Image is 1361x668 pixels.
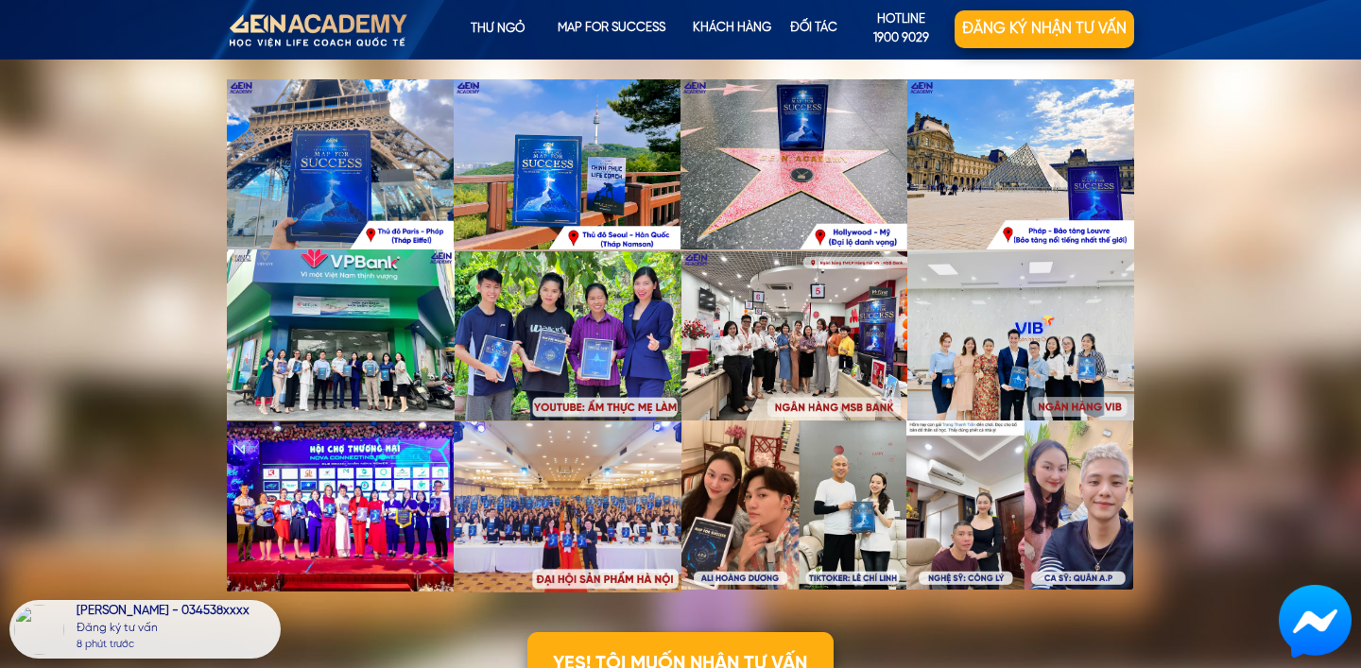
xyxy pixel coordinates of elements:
[849,10,955,48] a: hotline1900 9029
[77,621,276,637] div: Đăng ký tư vấn
[440,10,556,48] p: Thư ngỏ
[77,637,134,654] div: 8 phút trước
[955,10,1134,48] p: Đăng ký nhận tư vấn
[77,605,276,621] div: [PERSON_NAME] - 034538xxxx
[770,10,856,48] p: Đối tác
[556,10,667,48] p: map for success
[685,10,778,48] p: KHÁCH HÀNG
[849,10,955,50] p: hotline 1900 9029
